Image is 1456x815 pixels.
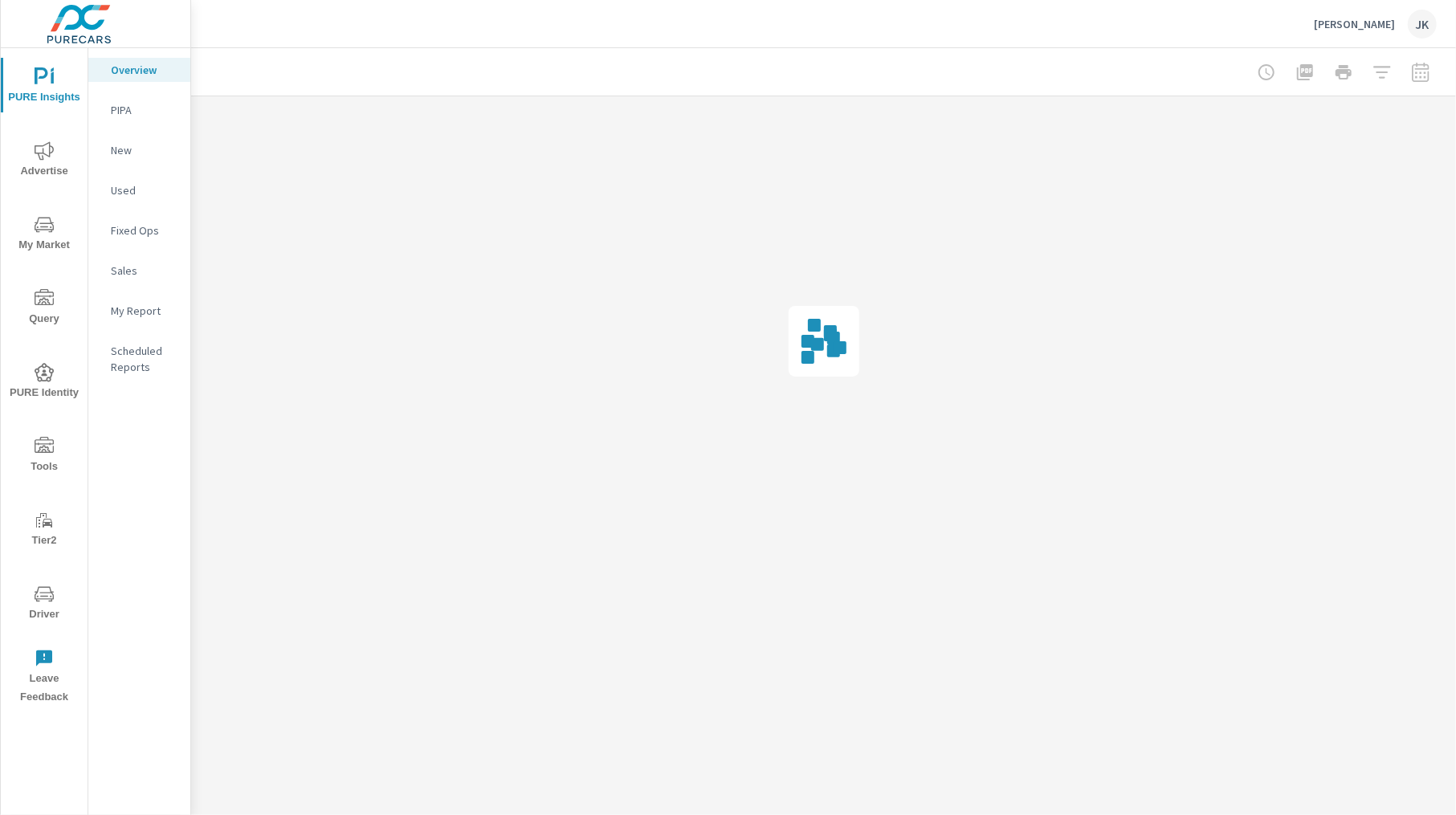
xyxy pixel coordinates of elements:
[6,215,83,255] span: My Market
[88,138,190,162] div: New
[111,263,177,279] p: Sales
[6,363,83,402] span: PURE Identity
[111,62,177,78] p: Overview
[111,182,177,198] p: Used
[6,67,83,107] span: PURE Insights
[111,102,177,118] p: PIPA
[88,299,190,323] div: My Report
[88,178,190,202] div: Used
[6,141,83,181] span: Advertise
[111,142,177,158] p: New
[6,585,83,624] span: Driver
[88,98,190,122] div: PIPA
[1314,17,1395,31] p: [PERSON_NAME]
[111,343,177,375] p: Scheduled Reports
[88,259,190,283] div: Sales
[6,649,83,707] span: Leave Feedback
[111,222,177,238] p: Fixed Ops
[1,48,88,713] div: nav menu
[6,437,83,476] span: Tools
[6,289,83,328] span: Query
[1408,10,1437,39] div: JK
[88,58,190,82] div: Overview
[88,218,190,242] div: Fixed Ops
[88,339,190,379] div: Scheduled Reports
[6,511,83,550] span: Tier2
[111,303,177,319] p: My Report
